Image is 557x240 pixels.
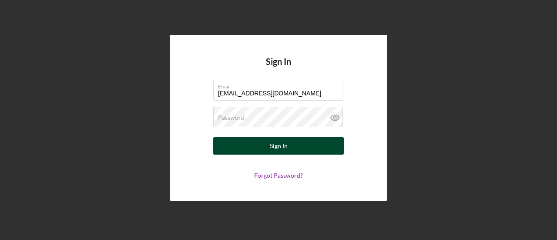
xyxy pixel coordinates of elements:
a: Forgot Password? [254,172,303,179]
label: Email [218,80,343,90]
button: Sign In [213,137,344,155]
label: Password [218,114,245,121]
h4: Sign In [266,57,291,80]
div: Sign In [270,137,288,155]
